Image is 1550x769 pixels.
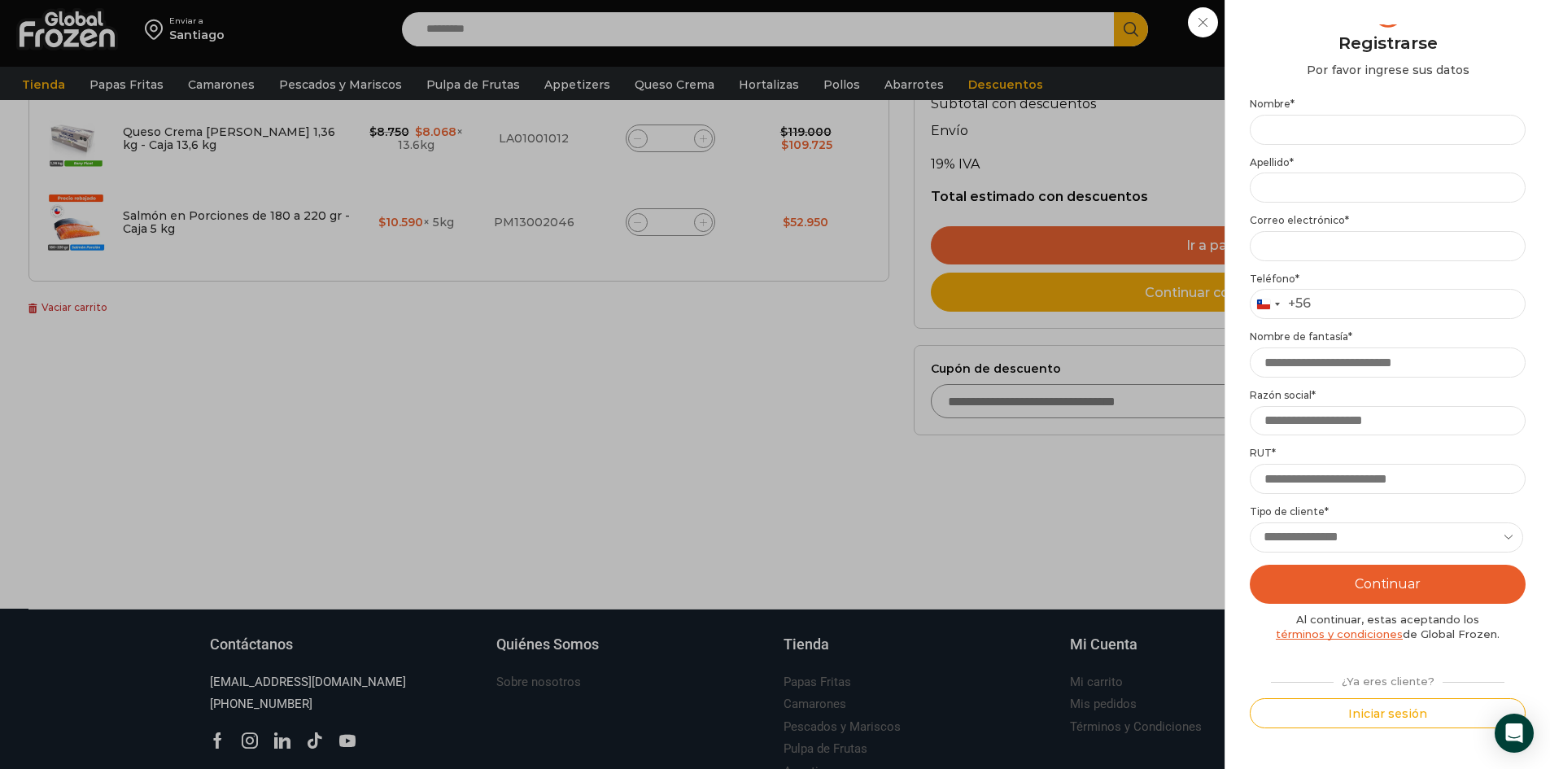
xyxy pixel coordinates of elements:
div: Open Intercom Messenger [1495,714,1534,753]
div: ¿Ya eres cliente? [1263,668,1512,689]
label: Nombre de fantasía [1250,330,1526,343]
div: Por favor ingrese sus datos [1250,62,1526,78]
button: Continuar [1250,565,1526,604]
div: Registrarse [1250,31,1526,55]
label: Teléfono [1250,273,1526,286]
div: +56 [1288,295,1311,312]
label: Razón social [1250,389,1526,402]
label: Tipo de cliente [1250,505,1526,518]
label: Apellido [1250,156,1526,169]
button: Iniciar sesión [1250,698,1526,728]
label: RUT [1250,447,1526,460]
div: Al continuar, estas aceptando los de Global Frozen. [1250,612,1526,642]
label: Correo electrónico [1250,214,1526,227]
a: términos y condiciones [1276,627,1403,640]
label: Nombre [1250,98,1526,111]
button: Selected country [1251,290,1311,318]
